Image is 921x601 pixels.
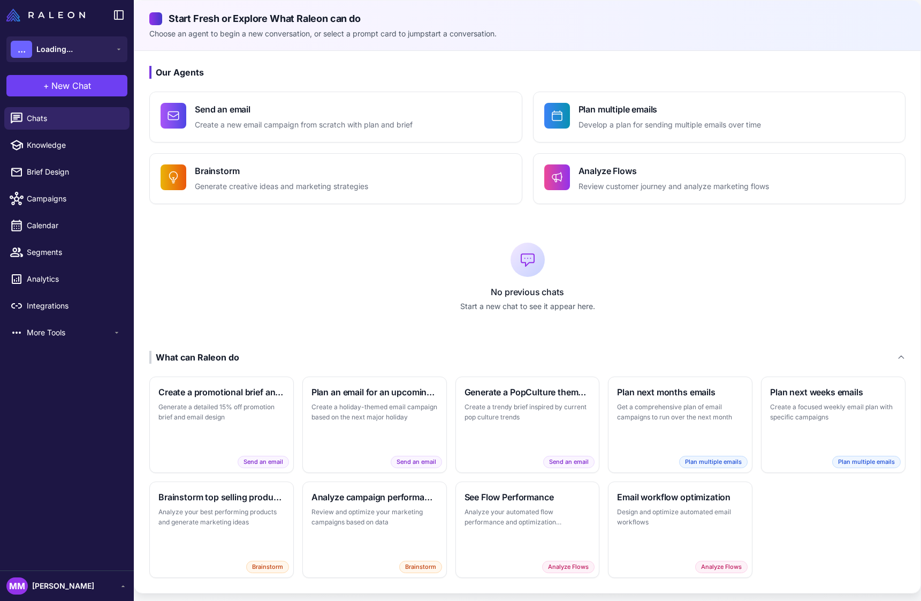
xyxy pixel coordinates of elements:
[158,402,285,423] p: Generate a detailed 15% off promotion brief and email design
[149,153,522,204] button: BrainstormGenerate creative ideas and marketing strategies
[617,386,743,399] h3: Plan next months emails
[158,386,285,399] h3: Create a promotional brief and email
[27,246,121,258] span: Segments
[195,181,368,193] p: Generate creative ideas and marketing strategies
[4,214,130,237] a: Calendar
[4,295,130,317] a: Integrations
[465,402,591,423] p: Create a trendy brief inspired by current pop culture trends
[455,377,600,473] button: Generate a PopCulture themed briefCreate a trendy brief inspired by current pop culture trendsSen...
[399,561,442,573] span: Brainstorm
[4,161,130,183] a: Brief Design
[770,402,896,423] p: Create a focused weekly email plan with specific campaigns
[149,92,522,142] button: Send an emailCreate a new email campaign from scratch with plan and brief
[6,577,28,595] div: MM
[617,507,743,528] p: Design and optimize automated email workflows
[27,327,112,339] span: More Tools
[695,561,748,573] span: Analyze Flows
[27,166,121,178] span: Brief Design
[579,119,761,131] p: Develop a plan for sending multiple emails over time
[27,220,121,231] span: Calendar
[543,456,595,468] span: Send an email
[4,268,130,290] a: Analytics
[32,580,94,592] span: [PERSON_NAME]
[761,377,905,473] button: Plan next weeks emailsCreate a focused weekly email plan with specific campaignsPlan multiple emails
[533,92,906,142] button: Plan multiple emailsDevelop a plan for sending multiple emails over time
[4,241,130,264] a: Segments
[391,456,442,468] span: Send an email
[579,181,769,193] p: Review customer journey and analyze marketing flows
[533,153,906,204] button: Analyze FlowsReview customer journey and analyze marketing flows
[195,119,413,131] p: Create a new email campaign from scratch with plan and brief
[302,482,447,578] button: Analyze campaign performanceReview and optimize your marketing campaigns based on dataBrainstorm
[608,482,752,578] button: Email workflow optimizationDesign and optimize automated email workflowsAnalyze Flows
[158,507,285,528] p: Analyze your best performing products and generate marketing ideas
[302,377,447,473] button: Plan an email for an upcoming holidayCreate a holiday-themed email campaign based on the next maj...
[27,112,121,124] span: Chats
[149,377,294,473] button: Create a promotional brief and emailGenerate a detailed 15% off promotion brief and email designS...
[27,273,121,285] span: Analytics
[149,66,905,79] h3: Our Agents
[465,491,591,504] h3: See Flow Performance
[158,491,285,504] h3: Brainstorm top selling products
[6,36,127,62] button: ...Loading...
[465,507,591,528] p: Analyze your automated flow performance and optimization opportunities
[311,491,438,504] h3: Analyze campaign performance
[4,187,130,210] a: Campaigns
[311,386,438,399] h3: Plan an email for an upcoming holiday
[27,139,121,151] span: Knowledge
[149,11,905,26] h2: Start Fresh or Explore What Raleon can do
[770,386,896,399] h3: Plan next weeks emails
[617,491,743,504] h3: Email workflow optimization
[6,9,85,21] img: Raleon Logo
[455,482,600,578] button: See Flow PerformanceAnalyze your automated flow performance and optimization opportunitiesAnalyze...
[6,75,127,96] button: +New Chat
[579,164,769,177] h4: Analyze Flows
[4,134,130,156] a: Knowledge
[832,456,901,468] span: Plan multiple emails
[542,561,595,573] span: Analyze Flows
[679,456,748,468] span: Plan multiple emails
[579,103,761,116] h4: Plan multiple emails
[238,456,289,468] span: Send an email
[4,107,130,130] a: Chats
[51,79,91,92] span: New Chat
[27,193,121,205] span: Campaigns
[149,482,294,578] button: Brainstorm top selling productsAnalyze your best performing products and generate marketing ideas...
[311,507,438,528] p: Review and optimize your marketing campaigns based on data
[43,79,49,92] span: +
[465,386,591,399] h3: Generate a PopCulture themed brief
[36,43,73,55] span: Loading...
[149,351,239,364] div: What can Raleon do
[149,300,905,312] p: Start a new chat to see it appear here.
[608,377,752,473] button: Plan next months emailsGet a comprehensive plan of email campaigns to run over the next monthPlan...
[195,164,368,177] h4: Brainstorm
[617,402,743,423] p: Get a comprehensive plan of email campaigns to run over the next month
[311,402,438,423] p: Create a holiday-themed email campaign based on the next major holiday
[27,300,121,312] span: Integrations
[195,103,413,116] h4: Send an email
[11,41,32,58] div: ...
[149,28,905,40] p: Choose an agent to begin a new conversation, or select a prompt card to jumpstart a conversation.
[6,9,89,21] a: Raleon Logo
[149,286,905,298] p: No previous chats
[246,561,289,573] span: Brainstorm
